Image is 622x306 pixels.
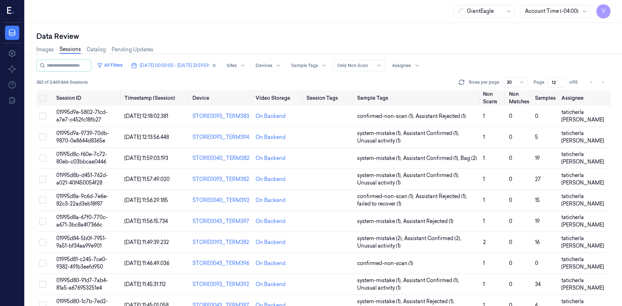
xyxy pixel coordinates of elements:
[192,155,250,162] div: STORE0040_TERM382
[532,90,559,106] th: Samples
[535,281,541,287] span: 34
[36,46,54,53] a: Images
[39,239,46,246] button: Select row
[124,155,168,161] span: [DATE] 11:59:03.193
[509,197,512,203] span: 0
[403,298,456,305] span: Assistant Rejected (1) ,
[509,239,512,245] span: 0
[192,281,250,288] div: STORE0093_TERM392
[357,172,403,179] span: system-mistake (1) ,
[357,137,401,145] span: Unusual activity (1)
[192,176,250,183] div: STORE0093_TERM382
[357,218,403,225] span: system-mistake (1) ,
[483,155,485,161] span: 1
[60,46,81,54] a: Sessions
[39,218,46,225] button: Select row
[56,130,109,144] span: 01995d9a-9739-70db-9870-0e8644d8365e
[357,242,401,250] span: Unusual activity (1)
[357,130,403,137] span: system-mistake (1) ,
[403,155,461,162] span: Assistant Confirmed (1) ,
[357,193,416,200] span: confirmed-non-scan (1) ,
[596,4,611,19] button: V
[124,260,169,266] span: [DATE] 11:46:49.036
[56,193,108,207] span: 01995d8a-9c6d-7e6e-82c3-22ad3eb18f87
[509,176,512,182] span: 0
[483,197,485,203] span: 1
[598,77,608,87] button: Go to next page
[561,109,604,123] span: taticherla [PERSON_NAME]
[192,197,250,204] div: STORE0040_TERM392
[39,134,46,141] button: Select row
[534,79,544,85] span: Page
[561,214,604,228] span: taticherla [PERSON_NAME]
[509,218,512,224] span: 0
[357,298,403,305] span: system-mistake (1) ,
[192,239,250,246] div: STORE0093_TERM382
[124,281,166,287] span: [DATE] 11:45:31.112
[357,200,401,208] span: failed to recover (1)
[561,277,604,291] span: taticherla [PERSON_NAME]
[535,239,540,245] span: 16
[403,277,461,284] span: Assistant Confirmed (1) ,
[569,79,581,85] span: of 15
[192,218,250,225] div: STORE0043_TERM397
[56,109,108,123] span: 01995d9e-5802-71cd-a7e7-c452fc18fb27
[403,172,461,179] span: Assistant Confirmed (1) ,
[357,179,401,187] span: Unusual activity (1)
[561,172,604,186] span: taticherla [PERSON_NAME]
[39,113,46,120] button: Select row
[483,218,485,224] span: 1
[122,90,189,106] th: Timestamp (Session)
[357,113,416,120] span: confirmed-non-scan (1) ,
[535,155,540,161] span: 19
[483,281,485,287] span: 1
[509,281,512,287] span: 0
[509,260,512,266] span: 0
[404,235,463,242] span: Assistant Confirmed (2) ,
[304,90,355,106] th: Session Tags
[561,151,604,165] span: taticherla [PERSON_NAME]
[561,193,604,207] span: taticherla [PERSON_NAME]
[461,155,477,162] span: Bag (2)
[357,260,413,267] span: confirmed-non-scan (1)
[192,113,250,120] div: STORE0093_TERM383
[535,113,538,119] span: 0
[56,235,107,249] span: 01995d84-5b0f-7951-9a51-bf34aa99e901
[192,134,250,141] div: STORE0093_TERM394
[509,155,512,161] span: 0
[480,90,506,106] th: Non Scans
[483,260,485,266] span: 1
[416,193,468,200] span: Assistant Rejected (1) ,
[357,235,404,242] span: system-mistake (2) ,
[124,113,168,119] span: [DATE] 12:18:02.381
[39,155,46,162] button: Select row
[124,176,170,182] span: [DATE] 11:57:49.020
[256,218,286,225] div: On Backend
[506,90,532,106] th: Non Matches
[509,113,512,119] span: 0
[39,176,46,183] button: Select row
[36,31,611,41] div: Data Review
[256,239,286,246] div: On Backend
[36,79,88,85] span: 282 of 2,469,864 Sessions
[192,260,250,267] div: STORE0043_TERM396
[403,218,453,225] span: Assistant Rejected (1)
[256,176,286,183] div: On Backend
[256,260,286,267] div: On Backend
[39,197,46,204] button: Select row
[39,281,46,288] button: Select row
[357,284,401,292] span: Unusual activity (1)
[256,155,286,162] div: On Backend
[509,134,512,140] span: 0
[559,90,611,106] th: Assignee
[56,277,108,291] span: 01995d80-91d7-7ab4-81a5-a676953251e4
[39,94,46,102] button: Select all
[256,134,286,141] div: On Backend
[561,256,604,270] span: taticherla [PERSON_NAME]
[124,218,168,224] span: [DATE] 11:56:15.734
[535,260,538,266] span: 0
[256,197,286,204] div: On Backend
[124,239,169,245] span: [DATE] 11:49:39.232
[256,113,286,120] div: On Backend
